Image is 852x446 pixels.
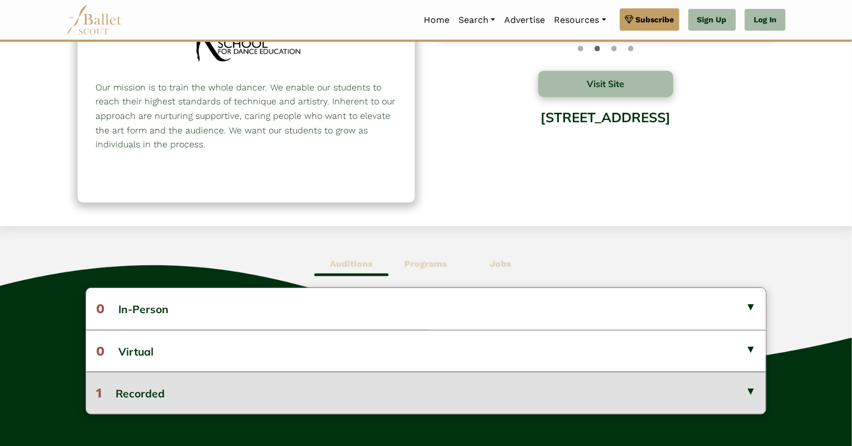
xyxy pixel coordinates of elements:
[96,301,104,316] span: 0
[549,8,610,32] a: Resources
[745,9,786,31] a: Log In
[688,9,736,31] a: Sign Up
[437,101,774,191] div: [STREET_ADDRESS]
[86,372,767,414] button: 1Recorded
[636,13,674,26] span: Subscribe
[419,8,454,32] a: Home
[538,71,673,97] button: Visit Site
[404,258,447,269] b: Programs
[620,8,679,31] a: Subscribe
[454,8,500,32] a: Search
[96,343,104,359] span: 0
[595,40,600,57] button: Slide 1
[95,80,397,152] p: Our mission is to train the whole dancer. We enable our students to reach their highest standards...
[96,385,102,401] span: 1
[628,40,634,57] button: Slide 3
[490,258,511,269] b: Jobs
[86,330,767,372] button: 0Virtual
[578,40,583,57] button: Slide 0
[330,258,373,269] b: Auditions
[625,13,634,26] img: gem.svg
[611,40,617,57] button: Slide 2
[500,8,549,32] a: Advertise
[86,288,767,329] button: 0In-Person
